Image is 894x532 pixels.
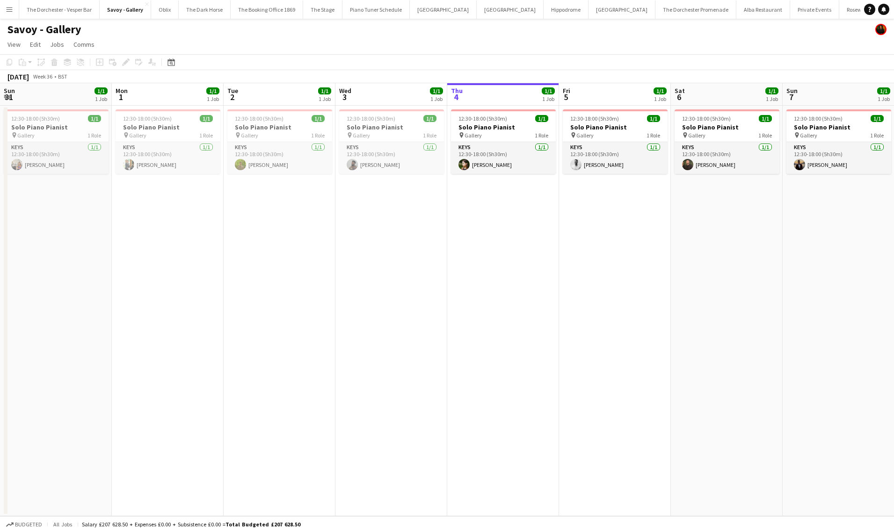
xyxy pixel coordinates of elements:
[227,86,238,95] span: Tue
[347,115,395,122] span: 12:30-18:00 (5h30m)
[877,87,890,94] span: 1/1
[338,92,351,102] span: 3
[561,92,570,102] span: 5
[794,115,843,122] span: 12:30-18:00 (5h30m)
[116,109,220,174] app-job-card: 12:30-18:00 (5h30m)1/1Solo Piano Pianist Gallery1 RoleKeys1/112:30-18:00 (5h30m)[PERSON_NAME]
[319,95,331,102] div: 1 Job
[589,0,655,19] button: [GEOGRAPHIC_DATA]
[312,115,325,122] span: 1/1
[766,95,778,102] div: 1 Job
[342,0,410,19] button: Piano Tuner Schedule
[875,24,887,35] app-user-avatar: Celine Amara
[15,521,42,528] span: Budgeted
[542,95,554,102] div: 1 Job
[31,73,54,80] span: Week 36
[647,132,660,139] span: 1 Role
[423,132,436,139] span: 1 Role
[73,40,94,49] span: Comms
[303,0,342,19] button: The Stage
[4,109,109,174] div: 12:30-18:00 (5h30m)1/1Solo Piano Pianist Gallery1 RoleKeys1/112:30-18:00 (5h30m)[PERSON_NAME]
[353,132,370,139] span: Gallery
[786,142,891,174] app-card-role: Keys1/112:30-18:00 (5h30m)[PERSON_NAME]
[563,123,668,131] h3: Solo Piano Pianist
[235,115,283,122] span: 12:30-18:00 (5h30m)
[451,109,556,174] app-job-card: 12:30-18:00 (5h30m)1/1Solo Piano Pianist Gallery1 RoleKeys1/112:30-18:00 (5h30m)[PERSON_NAME]
[675,123,779,131] h3: Solo Piano Pianist
[311,132,325,139] span: 1 Role
[5,519,44,530] button: Budgeted
[563,142,668,174] app-card-role: Keys1/112:30-18:00 (5h30m)[PERSON_NAME]
[227,109,332,174] div: 12:30-18:00 (5h30m)1/1Solo Piano Pianist Gallery1 RoleKeys1/112:30-18:00 (5h30m)[PERSON_NAME]
[225,521,300,528] span: Total Budgeted £207 628.50
[207,95,219,102] div: 1 Job
[129,132,146,139] span: Gallery
[200,115,213,122] span: 1/1
[7,22,81,36] h1: Savoy - Gallery
[11,115,60,122] span: 12:30-18:00 (5h30m)
[179,0,231,19] button: The Dark Horse
[450,92,463,102] span: 4
[7,40,21,49] span: View
[51,521,74,528] span: All jobs
[50,40,64,49] span: Jobs
[759,115,772,122] span: 1/1
[116,142,220,174] app-card-role: Keys1/112:30-18:00 (5h30m)[PERSON_NAME]
[88,115,101,122] span: 1/1
[423,115,436,122] span: 1/1
[451,142,556,174] app-card-role: Keys1/112:30-18:00 (5h30m)[PERSON_NAME]
[226,92,238,102] span: 2
[647,115,660,122] span: 1/1
[563,86,570,95] span: Fri
[765,87,778,94] span: 1/1
[675,109,779,174] app-job-card: 12:30-18:00 (5h30m)1/1Solo Piano Pianist Gallery1 RoleKeys1/112:30-18:00 (5h30m)[PERSON_NAME]
[26,38,44,50] a: Edit
[682,115,731,122] span: 12:30-18:00 (5h30m)
[654,87,667,94] span: 1/1
[2,92,15,102] span: 31
[116,123,220,131] h3: Solo Piano Pianist
[19,0,100,19] button: The Dorchester - Vesper Bar
[790,0,839,19] button: Private Events
[227,123,332,131] h3: Solo Piano Pianist
[878,95,890,102] div: 1 Job
[241,132,258,139] span: Gallery
[800,132,817,139] span: Gallery
[535,132,548,139] span: 1 Role
[570,115,619,122] span: 12:30-18:00 (5h30m)
[114,92,128,102] span: 1
[318,87,331,94] span: 1/1
[100,0,151,19] button: Savoy - Gallery
[87,132,101,139] span: 1 Role
[786,123,891,131] h3: Solo Piano Pianist
[4,86,15,95] span: Sun
[673,92,685,102] span: 6
[4,123,109,131] h3: Solo Piano Pianist
[94,87,108,94] span: 1/1
[655,0,736,19] button: The Dorchester Promenade
[30,40,41,49] span: Edit
[46,38,68,50] a: Jobs
[786,86,798,95] span: Sun
[339,123,444,131] h3: Solo Piano Pianist
[430,87,443,94] span: 1/1
[451,123,556,131] h3: Solo Piano Pianist
[231,0,303,19] button: The Booking Office 1869
[542,87,555,94] span: 1/1
[4,38,24,50] a: View
[688,132,705,139] span: Gallery
[339,109,444,174] app-job-card: 12:30-18:00 (5h30m)1/1Solo Piano Pianist Gallery1 RoleKeys1/112:30-18:00 (5h30m)[PERSON_NAME]
[736,0,790,19] button: Alba Restaurant
[123,115,172,122] span: 12:30-18:00 (5h30m)
[758,132,772,139] span: 1 Role
[70,38,98,50] a: Comms
[339,86,351,95] span: Wed
[151,0,179,19] button: Oblix
[451,86,463,95] span: Thu
[786,109,891,174] app-job-card: 12:30-18:00 (5h30m)1/1Solo Piano Pianist Gallery1 RoleKeys1/112:30-18:00 (5h30m)[PERSON_NAME]
[563,109,668,174] app-job-card: 12:30-18:00 (5h30m)1/1Solo Piano Pianist Gallery1 RoleKeys1/112:30-18:00 (5h30m)[PERSON_NAME]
